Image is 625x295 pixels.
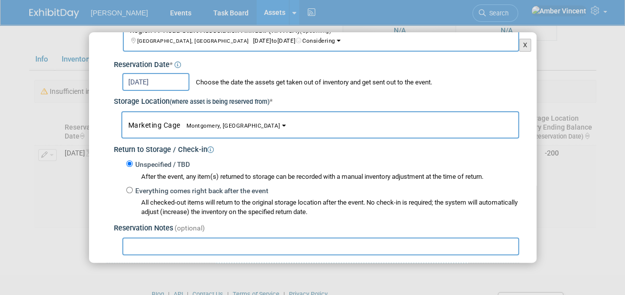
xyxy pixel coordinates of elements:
[271,37,277,44] span: to
[300,28,331,34] span: (Upcoming)
[126,170,519,182] div: After the event, any item(s) returned to storage can be recorded with a manual inventory adjustme...
[130,27,338,44] span: [DATE] [DATE] Considering
[128,121,280,129] span: Marketing Cage
[133,160,190,170] label: Unspecified / TBD
[114,91,519,107] div: Storage Location
[121,111,519,139] button: Marketing CageMontgomery, [GEOGRAPHIC_DATA]
[130,26,338,44] span: Region IV Head Start Association Annual. (RIVHSA)
[123,19,519,52] button: Region IV Head Start Association Annual. (RIVHSA)(Upcoming) [GEOGRAPHIC_DATA], [GEOGRAPHIC_DATA][...
[191,78,432,86] span: Choose the date the assets get taken out of inventory and get sent out to the event.
[114,224,173,232] span: Reservation Notes
[519,39,532,52] button: X
[180,123,280,129] span: Montgomery, [GEOGRAPHIC_DATA]
[114,139,519,155] div: Return to Storage / Check-in
[175,224,205,232] span: (optional)
[133,186,268,196] label: Everything comes right back after the event
[137,38,253,44] span: [GEOGRAPHIC_DATA], [GEOGRAPHIC_DATA]
[141,198,519,217] div: All checked-out items will return to the original storage location after the event. No check-in i...
[122,73,189,91] input: Reservation Date
[170,98,269,105] small: (where asset is being reserved from)
[114,54,519,71] div: Reservation Date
